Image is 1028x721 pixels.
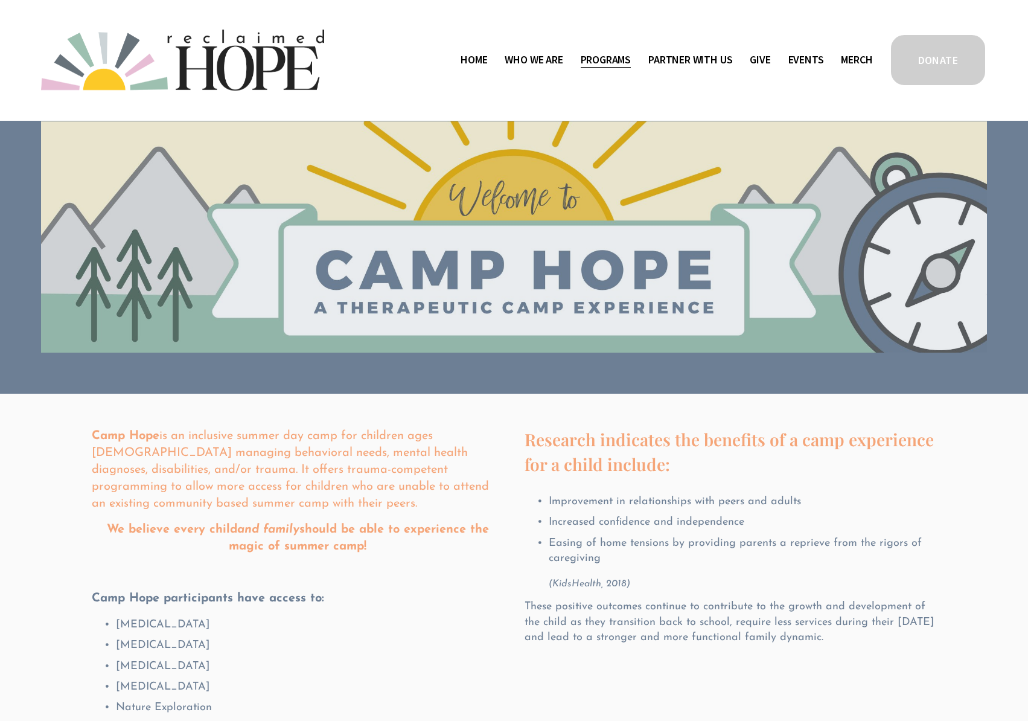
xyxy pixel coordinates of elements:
[648,51,732,70] a: folder dropdown
[92,430,159,442] strong: Camp Hope
[549,579,630,589] em: (KidsHealth, 2018)
[525,600,937,646] p: These positive outcomes continue to contribute to the growth and development of the child as they...
[841,51,872,70] a: Merch
[549,515,937,530] p: Increased confidence and independence
[581,51,631,69] span: Programs
[116,618,504,633] p: [MEDICAL_DATA]
[92,428,504,512] p: is an inclusive summer day camp for children ages [DEMOGRAPHIC_DATA] managing behavioral needs, m...
[505,51,563,70] a: folder dropdown
[116,659,504,675] p: [MEDICAL_DATA]
[41,30,324,91] img: Reclaimed Hope Initiative
[525,428,937,476] h4: Research indicates the benefits of a camp experience for a child include:
[116,680,504,695] p: [MEDICAL_DATA]
[788,51,824,70] a: Events
[107,524,493,553] strong: We believe every child should be able to experience the magic of summer camp!
[549,495,937,510] p: Improvement in relationships with peers and adults
[549,536,937,566] p: Easing of home tensions by providing parents a reprieve from the rigors of caregiving
[889,33,987,87] a: DONATE
[505,51,563,69] span: Who We Are
[92,592,324,604] strong: Camp Hope participants have access to:
[116,638,504,653] p: [MEDICAL_DATA]
[581,51,631,70] a: folder dropdown
[237,524,299,536] em: and family
[750,51,770,70] a: Give
[648,51,732,69] span: Partner With Us
[461,51,487,70] a: Home
[116,700,504,716] p: Nature Exploration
